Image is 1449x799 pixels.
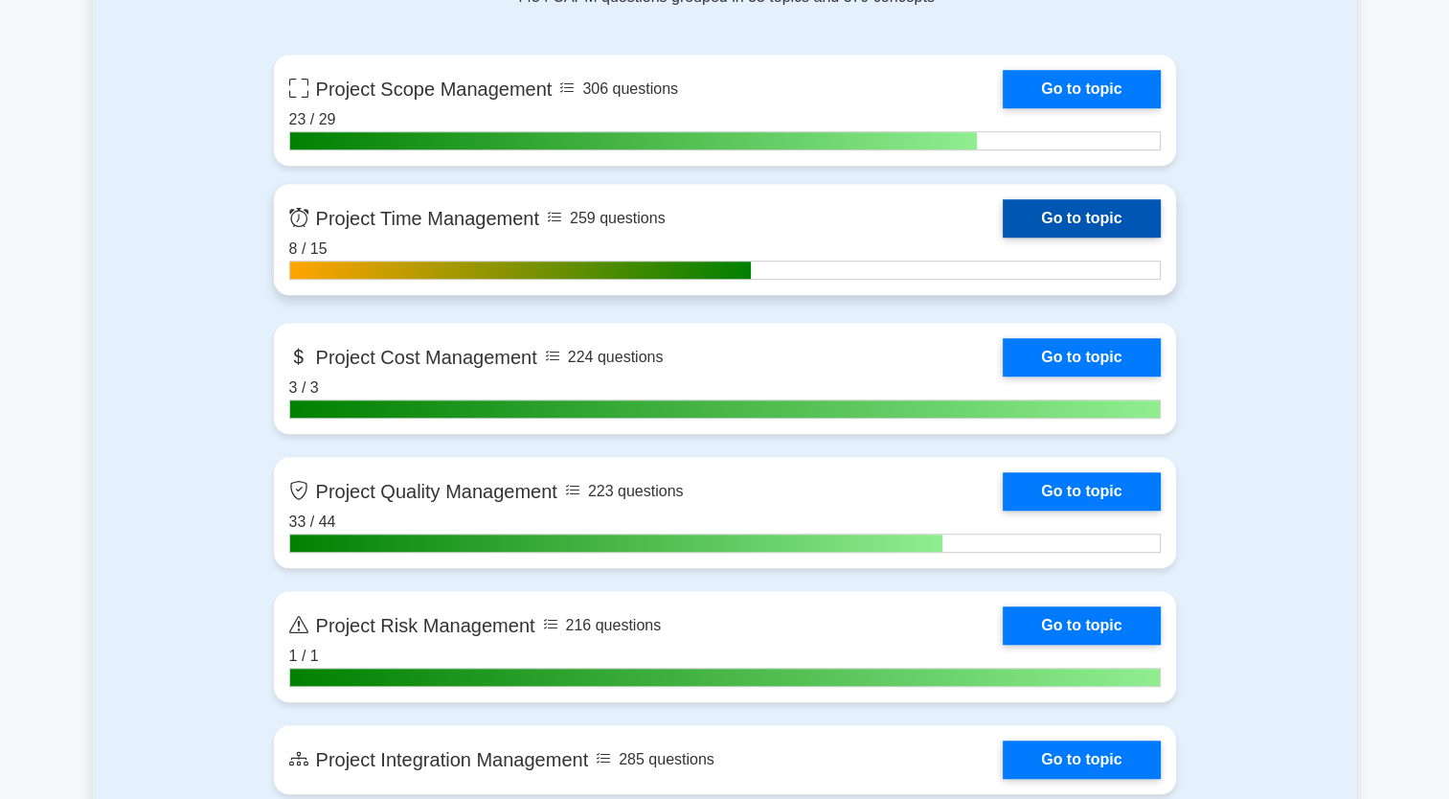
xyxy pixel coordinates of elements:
[1003,472,1160,511] a: Go to topic
[1003,606,1160,645] a: Go to topic
[1003,338,1160,377] a: Go to topic
[1003,741,1160,779] a: Go to topic
[1003,70,1160,108] a: Go to topic
[1003,199,1160,238] a: Go to topic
